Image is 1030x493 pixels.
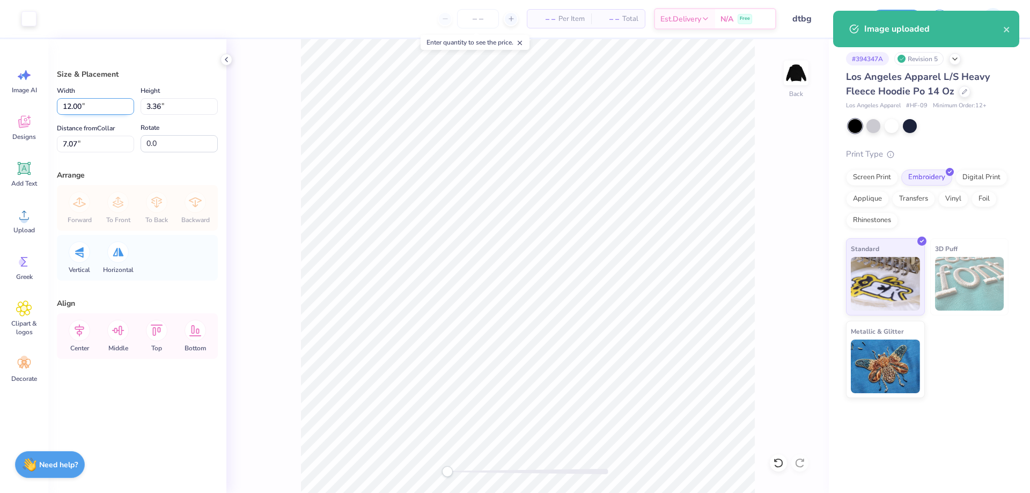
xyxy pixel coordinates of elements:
span: – – [534,13,555,25]
span: Image AI [12,86,37,94]
span: Clipart & logos [6,319,42,336]
div: Arrange [57,170,218,181]
span: Upload [13,226,35,234]
label: Width [57,84,75,97]
span: N/A [720,13,733,25]
img: Standard [851,257,920,311]
div: Revision 5 [894,52,944,65]
span: Free [740,15,750,23]
div: Digital Print [955,170,1007,186]
span: Horizontal [103,266,134,274]
span: Greek [16,273,33,281]
label: Distance from Collar [57,122,115,135]
div: Print Type [846,148,1009,160]
div: Back [789,89,803,99]
div: Enter quantity to see the price. [421,35,529,50]
span: Total [622,13,638,25]
div: Vinyl [938,191,968,207]
span: Minimum Order: 12 + [933,101,987,111]
div: Rhinestones [846,212,898,229]
span: Los Angeles Apparel L/S Heavy Fleece Hoodie Po 14 Oz [846,70,990,98]
div: Accessibility label [442,466,453,477]
div: Screen Print [846,170,898,186]
div: Size & Placement [57,69,218,80]
span: Los Angeles Apparel [846,101,901,111]
span: Top [151,344,162,352]
div: Foil [972,191,997,207]
span: Per Item [558,13,585,25]
span: Vertical [69,266,90,274]
span: – – [598,13,619,25]
img: Back [785,62,807,84]
div: Transfers [892,191,935,207]
img: Metallic & Glitter [851,340,920,393]
div: Image uploaded [864,23,1003,35]
input: Untitled Design [784,8,863,30]
label: Height [141,84,160,97]
span: Designs [12,133,36,141]
div: Applique [846,191,889,207]
span: Middle [108,344,128,352]
input: – – [457,9,499,28]
span: Decorate [11,374,37,383]
img: 3D Puff [935,257,1004,311]
div: # 394347A [846,52,889,65]
span: Center [70,344,89,352]
span: 3D Puff [935,243,958,254]
button: close [1003,23,1011,35]
span: Est. Delivery [660,13,701,25]
div: Embroidery [901,170,952,186]
div: Align [57,298,218,309]
strong: Need help? [39,460,78,470]
span: # HF-09 [906,101,928,111]
label: Rotate [141,121,159,134]
span: Metallic & Glitter [851,326,904,337]
span: Standard [851,243,879,254]
a: KM [962,8,1009,30]
span: Bottom [185,344,206,352]
span: Add Text [11,179,37,188]
img: Karl Michael Narciza [982,8,1004,30]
